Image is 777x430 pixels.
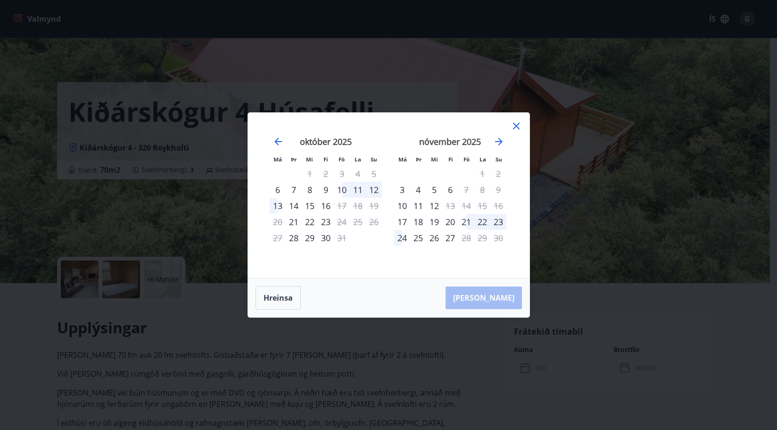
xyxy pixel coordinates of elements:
strong: nóvember 2025 [419,136,481,147]
td: Not available. mánudagur, 20. október 2025 [270,214,286,230]
div: 18 [410,214,426,230]
td: Choose þriðjudagur, 21. október 2025 as your check-in date. It’s available. [286,214,302,230]
td: Choose mánudagur, 24. nóvember 2025 as your check-in date. It’s available. [394,230,410,246]
td: Not available. fimmtudagur, 13. nóvember 2025 [442,198,458,214]
td: Choose fimmtudagur, 23. október 2025 as your check-in date. It’s available. [318,214,334,230]
small: Má [398,156,407,163]
td: Not available. sunnudagur, 5. október 2025 [366,166,382,182]
div: Aðeins innritun í boði [394,214,410,230]
td: Not available. föstudagur, 24. október 2025 [334,214,350,230]
div: 19 [426,214,442,230]
td: Not available. miðvikudagur, 1. október 2025 [302,166,318,182]
div: 23 [490,214,506,230]
td: Not available. föstudagur, 31. október 2025 [334,230,350,246]
div: 29 [302,230,318,246]
div: 13 [270,198,286,214]
div: 12 [366,182,382,198]
div: 27 [442,230,458,246]
div: 8 [302,182,318,198]
div: 15 [302,198,318,214]
small: Mi [306,156,313,163]
div: 22 [302,214,318,230]
div: Aðeins útritun í boði [334,198,350,214]
td: Choose sunnudagur, 12. október 2025 as your check-in date. It’s available. [366,182,382,198]
div: Aðeins innritun í boði [394,182,410,198]
div: Aðeins útritun í boði [458,230,474,246]
small: Fö [339,156,345,163]
small: Mi [431,156,438,163]
td: Choose miðvikudagur, 26. nóvember 2025 as your check-in date. It’s available. [426,230,442,246]
td: Choose föstudagur, 10. október 2025 as your check-in date. It’s available. [334,182,350,198]
td: Not available. fimmtudagur, 2. október 2025 [318,166,334,182]
td: Choose þriðjudagur, 28. október 2025 as your check-in date. It’s available. [286,230,302,246]
strong: október 2025 [300,136,352,147]
td: Not available. laugardagur, 15. nóvember 2025 [474,198,490,214]
div: Aðeins innritun í boði [270,182,286,198]
div: Aðeins útritun í boði [334,214,350,230]
td: Choose þriðjudagur, 18. nóvember 2025 as your check-in date. It’s available. [410,214,426,230]
td: Choose miðvikudagur, 19. nóvember 2025 as your check-in date. It’s available. [426,214,442,230]
td: Choose þriðjudagur, 14. október 2025 as your check-in date. It’s available. [286,198,302,214]
div: 11 [350,182,366,198]
div: 9 [318,182,334,198]
td: Choose þriðjudagur, 11. nóvember 2025 as your check-in date. It’s available. [410,198,426,214]
td: Not available. laugardagur, 29. nóvember 2025 [474,230,490,246]
div: 4 [410,182,426,198]
td: Choose miðvikudagur, 22. október 2025 as your check-in date. It’s available. [302,214,318,230]
td: Choose þriðjudagur, 4. nóvember 2025 as your check-in date. It’s available. [410,182,426,198]
div: Aðeins útritun í boði [442,198,458,214]
div: 14 [286,198,302,214]
td: Choose mánudagur, 6. október 2025 as your check-in date. It’s available. [270,182,286,198]
td: Not available. föstudagur, 14. nóvember 2025 [458,198,474,214]
td: Choose fimmtudagur, 16. október 2025 as your check-in date. It’s available. [318,198,334,214]
small: Þr [291,156,297,163]
td: Choose fimmtudagur, 20. nóvember 2025 as your check-in date. It’s available. [442,214,458,230]
div: 22 [474,214,490,230]
div: Move forward to switch to the next month. [493,136,504,147]
td: Choose þriðjudagur, 7. október 2025 as your check-in date. It’s available. [286,182,302,198]
td: Choose miðvikudagur, 12. nóvember 2025 as your check-in date. It’s available. [426,198,442,214]
td: Not available. sunnudagur, 19. október 2025 [366,198,382,214]
div: 26 [426,230,442,246]
td: Choose fimmtudagur, 30. október 2025 as your check-in date. It’s available. [318,230,334,246]
td: Not available. laugardagur, 18. október 2025 [350,198,366,214]
td: Choose laugardagur, 11. október 2025 as your check-in date. It’s available. [350,182,366,198]
div: Aðeins útritun í boði [458,182,474,198]
td: Not available. mánudagur, 27. október 2025 [270,230,286,246]
div: Move backward to switch to the previous month. [273,136,284,147]
td: Not available. laugardagur, 8. nóvember 2025 [474,182,490,198]
td: Choose fimmtudagur, 27. nóvember 2025 as your check-in date. It’s available. [442,230,458,246]
small: Þr [416,156,422,163]
div: 6 [442,182,458,198]
td: Not available. föstudagur, 28. nóvember 2025 [458,230,474,246]
button: Hreinsa [256,286,301,310]
td: Choose mánudagur, 3. nóvember 2025 as your check-in date. It’s available. [394,182,410,198]
td: Not available. föstudagur, 17. október 2025 [334,198,350,214]
div: Aðeins innritun í boði [394,198,410,214]
small: La [355,156,361,163]
div: 25 [410,230,426,246]
td: Not available. laugardagur, 1. nóvember 2025 [474,166,490,182]
td: Choose miðvikudagur, 29. október 2025 as your check-in date. It’s available. [302,230,318,246]
div: 7 [286,182,302,198]
small: Fi [323,156,328,163]
div: Calendar [259,124,518,267]
div: 23 [318,214,334,230]
div: 5 [426,182,442,198]
td: Not available. sunnudagur, 30. nóvember 2025 [490,230,506,246]
div: Aðeins útritun í boði [334,230,350,246]
div: 20 [442,214,458,230]
td: Choose föstudagur, 21. nóvember 2025 as your check-in date. It’s available. [458,214,474,230]
small: La [479,156,486,163]
td: Not available. sunnudagur, 9. nóvember 2025 [490,182,506,198]
td: Not available. sunnudagur, 2. nóvember 2025 [490,166,506,182]
td: Not available. laugardagur, 4. október 2025 [350,166,366,182]
div: 24 [394,230,410,246]
div: 30 [318,230,334,246]
td: Choose fimmtudagur, 9. október 2025 as your check-in date. It’s available. [318,182,334,198]
td: Choose miðvikudagur, 5. nóvember 2025 as your check-in date. It’s available. [426,182,442,198]
td: Choose mánudagur, 13. október 2025 as your check-in date. It’s available. [270,198,286,214]
td: Not available. sunnudagur, 26. október 2025 [366,214,382,230]
div: 10 [334,182,350,198]
td: Choose laugardagur, 22. nóvember 2025 as your check-in date. It’s available. [474,214,490,230]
